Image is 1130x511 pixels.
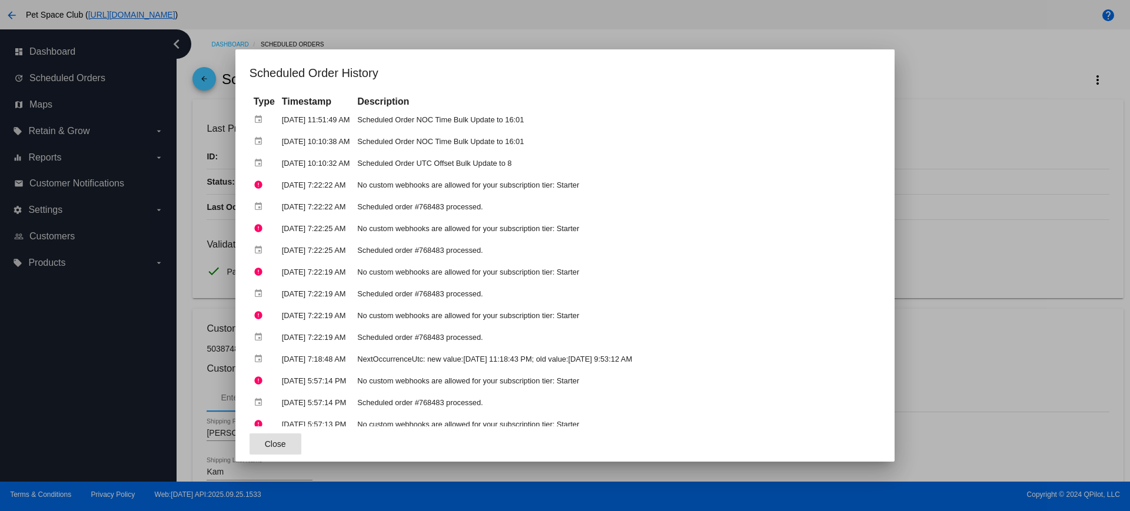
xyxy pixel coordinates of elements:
[354,392,879,413] td: Scheduled order #768483 processed.
[250,64,881,82] h1: Scheduled Order History
[254,219,268,238] mat-icon: error
[354,349,879,369] td: NextOccurrenceUtc: new value:[DATE] 11:18:43 PM; old value:[DATE] 9:53:12 AM
[254,241,268,259] mat-icon: event
[254,198,268,216] mat-icon: event
[254,372,268,390] mat-icon: error
[254,111,268,129] mat-icon: event
[354,131,879,152] td: Scheduled Order NOC Time Bulk Update to 16:01
[254,132,268,151] mat-icon: event
[279,370,353,391] td: [DATE] 5:57:14 PM
[354,240,879,260] td: Scheduled order #768483 processed.
[254,306,268,325] mat-icon: error
[279,262,353,282] td: [DATE] 7:22:19 AM
[279,305,353,326] td: [DATE] 7:22:19 AM
[354,175,879,195] td: No custom webhooks are allowed for your subscription tier: Starter
[354,370,879,391] td: No custom webhooks are allowed for your subscription tier: Starter
[279,240,353,260] td: [DATE] 7:22:25 AM
[279,175,353,195] td: [DATE] 7:22:22 AM
[254,415,268,433] mat-icon: error
[354,196,879,217] td: Scheduled order #768483 processed.
[279,283,353,304] td: [DATE] 7:22:19 AM
[354,109,879,130] td: Scheduled Order NOC Time Bulk Update to 16:01
[354,218,879,239] td: No custom webhooks are allowed for your subscription tier: Starter
[254,328,268,346] mat-icon: event
[279,109,353,130] td: [DATE] 11:51:49 AM
[254,154,268,172] mat-icon: event
[279,131,353,152] td: [DATE] 10:10:38 AM
[254,263,268,281] mat-icon: error
[354,414,879,435] td: No custom webhooks are allowed for your subscription tier: Starter
[279,95,353,108] th: Timestamp
[354,305,879,326] td: No custom webhooks are allowed for your subscription tier: Starter
[354,95,879,108] th: Description
[279,153,353,173] td: [DATE] 10:10:32 AM
[279,392,353,413] td: [DATE] 5:57:14 PM
[279,349,353,369] td: [DATE] 7:18:48 AM
[279,196,353,217] td: [DATE] 7:22:22 AM
[254,176,268,194] mat-icon: error
[279,414,353,435] td: [DATE] 5:57:13 PM
[265,439,286,449] span: Close
[354,262,879,282] td: No custom webhooks are allowed for your subscription tier: Starter
[254,285,268,303] mat-icon: event
[279,327,353,348] td: [DATE] 7:22:19 AM
[354,153,879,173] td: Scheduled Order UTC Offset Bulk Update to 8
[354,283,879,304] td: Scheduled order #768483 processed.
[254,393,268,412] mat-icon: event
[250,433,301,455] button: Close dialog
[354,327,879,348] td: Scheduled order #768483 processed.
[251,95,278,108] th: Type
[279,218,353,239] td: [DATE] 7:22:25 AM
[254,350,268,368] mat-icon: event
